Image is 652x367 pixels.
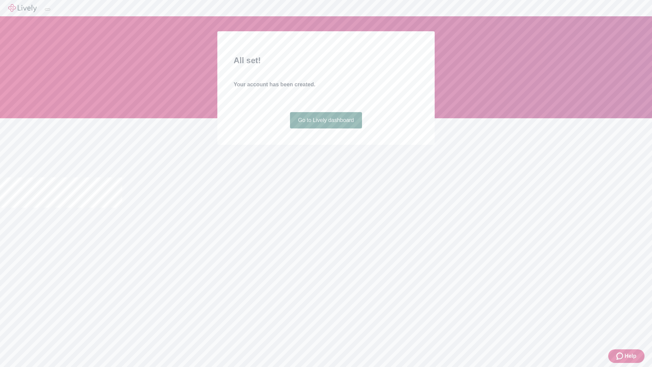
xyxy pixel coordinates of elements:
[234,81,418,89] h4: Your account has been created.
[45,8,50,11] button: Log out
[8,4,37,12] img: Lively
[616,352,624,360] svg: Zendesk support icon
[290,112,362,128] a: Go to Lively dashboard
[624,352,636,360] span: Help
[234,54,418,67] h2: All set!
[608,349,645,363] button: Zendesk support iconHelp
